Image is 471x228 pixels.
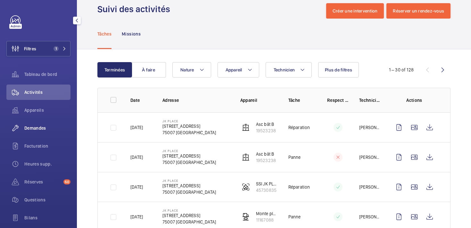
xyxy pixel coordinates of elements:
p: Actions [391,97,437,103]
button: Appareil [218,62,259,77]
p: 19523238 [256,157,276,164]
button: Terminées [97,62,132,77]
button: À faire [131,62,166,77]
p: JK PLACE [162,208,216,212]
div: 1 – 30 of 128 [389,67,414,73]
p: 11167088 [256,217,278,223]
p: Tâche [288,97,317,103]
p: 75007 [GEOGRAPHIC_DATA] [162,129,216,136]
p: [STREET_ADDRESS] [162,212,216,219]
button: Réserver un rendez-vous [386,3,450,19]
p: [STREET_ADDRESS] [162,183,216,189]
p: [PERSON_NAME] [359,154,381,160]
p: Missions [122,31,141,37]
p: 75007 [GEOGRAPHIC_DATA] [162,189,216,195]
span: Facturation [24,143,70,149]
p: Réparation [288,184,310,190]
p: 75007 [GEOGRAPHIC_DATA] [162,159,216,166]
p: Asc bât B [256,121,276,127]
span: Filtres [24,45,36,52]
p: [DATE] [130,154,143,160]
button: Technicien [266,62,312,77]
span: Appareils [24,107,70,113]
p: [DATE] [130,124,143,131]
p: SSI JK PLACE [256,181,278,187]
h1: Suivi des activités [97,3,174,15]
p: [STREET_ADDRESS] [162,153,216,159]
p: Appareil [240,97,278,103]
span: Questions [24,197,70,203]
p: [PERSON_NAME] [359,124,381,131]
img: elevator.svg [242,124,250,131]
p: [PERSON_NAME] [359,184,381,190]
span: Réserves [24,179,61,185]
p: Tâches [97,31,112,37]
img: fire_alarm.svg [242,183,250,191]
p: JK PLACE [162,179,216,183]
span: 60 [63,179,70,184]
span: Plus de filtres [325,67,352,72]
p: Respect délai [327,97,349,103]
p: JK PLACE [162,119,216,123]
p: Panne [288,214,301,220]
p: [STREET_ADDRESS] [162,123,216,129]
button: Créer une intervention [326,3,384,19]
p: [PERSON_NAME] [359,214,381,220]
span: Technicien [274,67,295,72]
button: Filtres1 [6,41,70,56]
p: Monte plat - Cuisine fond gauche [256,210,278,217]
img: elevator.svg [242,153,250,161]
span: 1 [54,46,59,51]
p: JK PLACE [162,149,216,153]
button: Nature [172,62,211,77]
p: [DATE] [130,184,143,190]
span: Demandes [24,125,70,131]
p: Adresse [162,97,230,103]
span: Appareil [226,67,242,72]
span: Bilans [24,215,70,221]
p: 45730835 [256,187,278,193]
button: Plus de filtres [318,62,359,77]
span: Heures supp. [24,161,70,167]
p: Asc bât B [256,151,276,157]
span: Activités [24,89,70,95]
p: Panne [288,154,301,160]
span: Nature [180,67,194,72]
p: Technicien [359,97,381,103]
p: 75007 [GEOGRAPHIC_DATA] [162,219,216,225]
p: 19523238 [256,127,276,134]
img: freight_elevator.svg [242,213,250,221]
p: Réparation [288,124,310,131]
p: [DATE] [130,214,143,220]
p: Date [130,97,152,103]
span: Tableau de bord [24,71,70,77]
